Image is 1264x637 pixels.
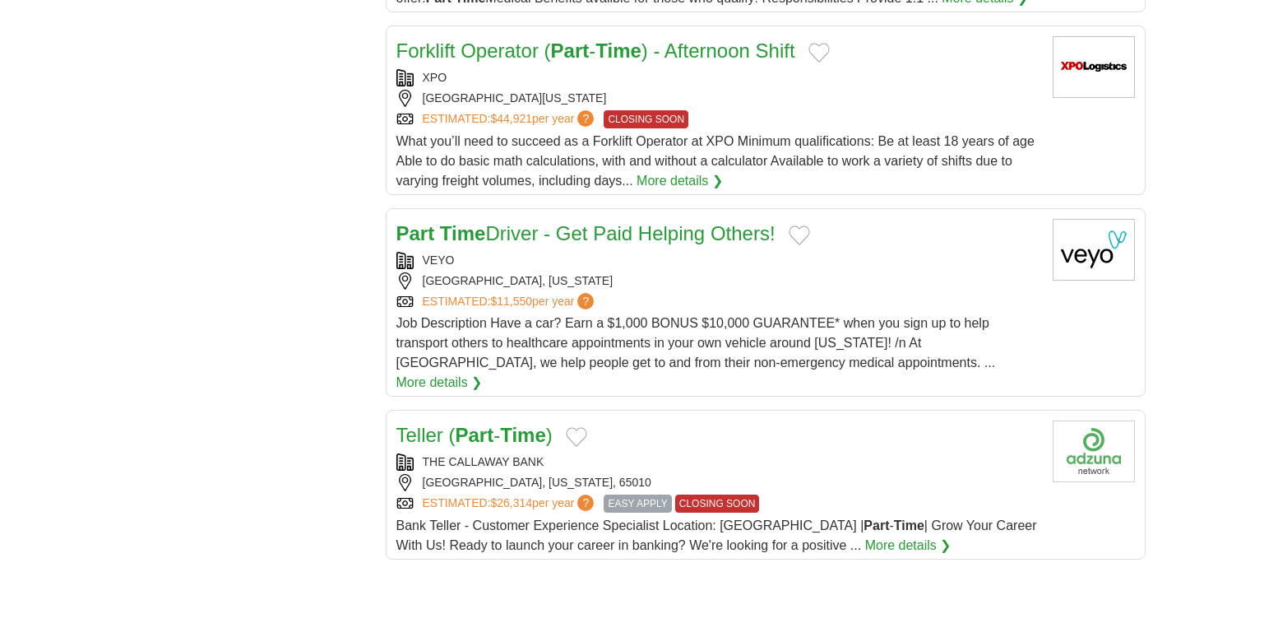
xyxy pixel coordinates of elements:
[396,222,435,244] strong: Part
[423,495,598,513] a: ESTIMATED:$26,314per year?
[396,40,795,62] a: Forklift Operator (Part-Time) - Afternoon Shift
[396,424,553,446] a: Teller (Part-Time)
[604,495,671,513] span: EASY APPLY
[396,518,1037,552] span: Bank Teller - Customer Experience Specialist Location: [GEOGRAPHIC_DATA] | - | Grow Your Career W...
[577,110,594,127] span: ?
[865,536,951,556] a: More details ❯
[789,226,810,245] button: Add to favorite jobs
[808,43,830,63] button: Add to favorite jobs
[1053,36,1135,98] img: XPO Logistics logo
[864,518,889,532] strong: Part
[396,453,1039,471] div: THE CALLAWAY BANK
[456,424,494,446] strong: Part
[396,90,1039,107] div: [GEOGRAPHIC_DATA][US_STATE]
[396,316,996,370] span: Job Description Have a car? Earn a $1,000 BONUS $10,000 GUARANTEE* when you sign up to help trans...
[1053,219,1135,281] img: Veyo logo
[637,171,723,191] a: More details ❯
[396,474,1039,491] div: [GEOGRAPHIC_DATA], [US_STATE], 65010
[396,222,776,244] a: Part TimeDriver - Get Paid Helping Others!
[396,272,1039,290] div: [GEOGRAPHIC_DATA], [US_STATE]
[490,112,532,125] span: $44,921
[423,110,598,128] a: ESTIMATED:$44,921per year?
[577,293,594,309] span: ?
[423,71,447,84] a: XPO
[423,253,455,267] a: VEYO
[423,293,598,310] a: ESTIMATED:$11,550per year?
[595,40,641,62] strong: Time
[894,518,924,532] strong: Time
[675,495,760,513] span: CLOSING SOON
[551,40,590,62] strong: Part
[566,427,587,447] button: Add to favorite jobs
[604,110,688,128] span: CLOSING SOON
[396,134,1035,188] span: What you’ll need to succeed as a Forklift Operator at XPO Minimum qualifications: Be at least 18 ...
[440,222,486,244] strong: Time
[490,295,532,308] span: $11,550
[396,373,483,393] a: More details ❯
[1053,421,1135,482] img: Company logo
[490,496,532,509] span: $26,314
[500,424,546,446] strong: Time
[577,495,594,511] span: ?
